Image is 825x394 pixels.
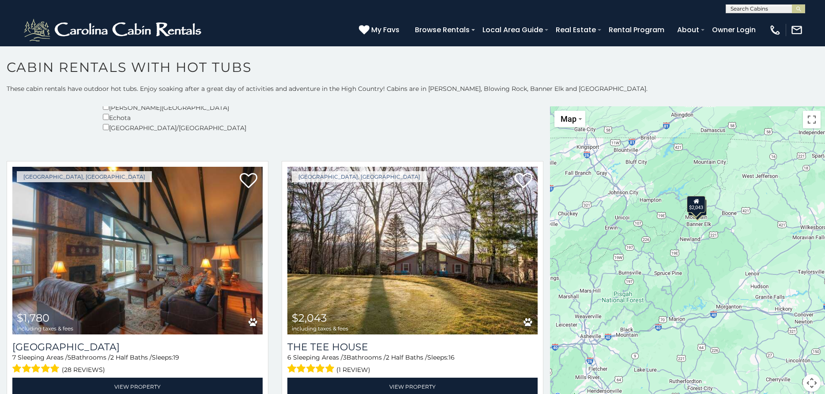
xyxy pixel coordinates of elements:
[673,22,704,38] a: About
[411,22,474,38] a: Browse Rentals
[68,353,71,361] span: 5
[17,171,152,182] a: [GEOGRAPHIC_DATA], [GEOGRAPHIC_DATA]
[287,341,538,353] a: The Tee House
[103,112,246,122] div: Echota
[17,326,73,331] span: including taxes & fees
[791,24,803,36] img: mail-regular-white.png
[292,326,348,331] span: including taxes & fees
[103,122,246,132] div: [GEOGRAPHIC_DATA]/[GEOGRAPHIC_DATA]
[103,102,246,112] div: [PERSON_NAME][GEOGRAPHIC_DATA]
[478,22,547,38] a: Local Area Guide
[688,199,707,216] div: $1,780
[604,22,669,38] a: Rental Program
[287,353,538,375] div: Sleeping Areas / Bathrooms / Sleeps:
[240,172,257,191] a: Add to favorites
[803,374,821,392] button: Map camera controls
[12,341,263,353] a: [GEOGRAPHIC_DATA]
[386,353,427,361] span: 2 Half Baths /
[12,167,263,334] a: Majestic Mountain Haus $1,780 including taxes & fees
[561,114,576,124] span: Map
[371,24,399,35] span: My Favs
[336,364,370,375] span: (1 review)
[708,22,760,38] a: Owner Login
[803,111,821,128] button: Toggle fullscreen view
[110,353,152,361] span: 2 Half Baths /
[287,167,538,334] img: The Tee House
[22,17,205,43] img: White-1-2.png
[292,171,427,182] a: [GEOGRAPHIC_DATA], [GEOGRAPHIC_DATA]
[448,353,455,361] span: 16
[769,24,781,36] img: phone-regular-white.png
[62,364,105,375] span: (28 reviews)
[515,172,532,191] a: Add to favorites
[12,341,263,353] h3: Majestic Mountain Haus
[12,353,263,375] div: Sleeping Areas / Bathrooms / Sleeps:
[12,353,16,361] span: 7
[292,311,327,324] span: $2,043
[287,353,291,361] span: 6
[17,311,49,324] span: $1,780
[287,167,538,334] a: The Tee House $2,043 including taxes & fees
[359,24,402,36] a: My Favs
[687,196,706,213] div: $2,043
[173,353,179,361] span: 19
[554,111,585,127] button: Change map style
[12,167,263,334] img: Majestic Mountain Haus
[551,22,600,38] a: Real Estate
[343,353,347,361] span: 3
